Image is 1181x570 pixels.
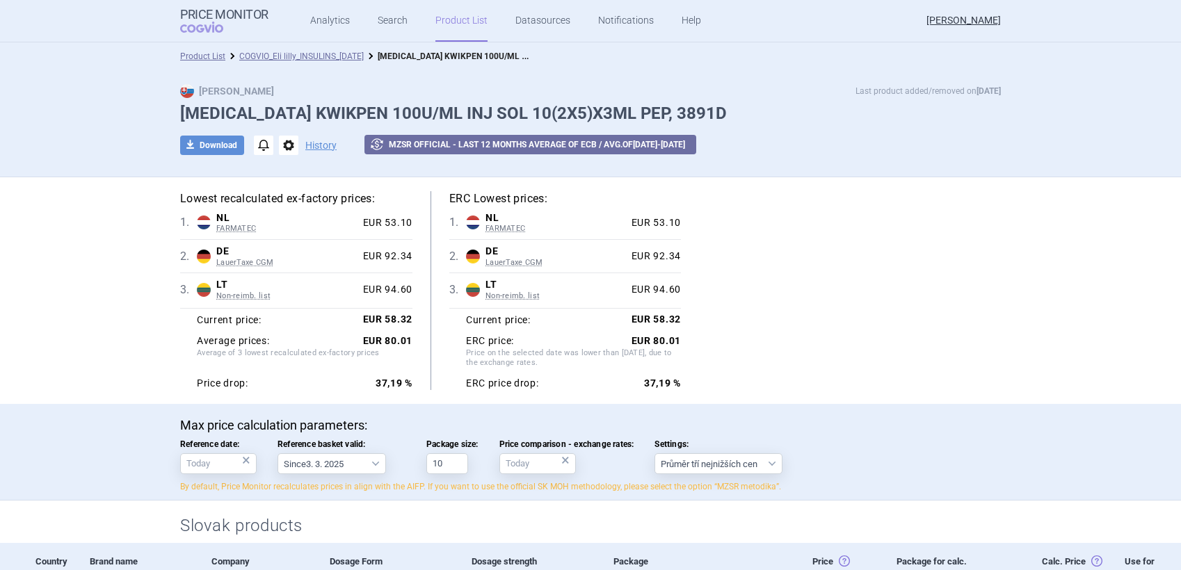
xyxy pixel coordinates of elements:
[180,8,268,22] strong: Price Monitor
[626,217,681,229] div: EUR 53.10
[180,84,194,98] img: SK
[180,51,225,61] a: Product List
[180,418,1001,433] p: Max price calculation parameters:
[180,481,1001,493] p: By default, Price Monitor recalculates prices in align with the AIFP. If you want to use the offi...
[357,250,412,263] div: EUR 92.34
[239,51,364,61] a: COGVIO_Eli lilly_INSULINS_[DATE]
[180,453,257,474] input: Reference date:×
[449,191,681,206] h5: ERC Lowest prices:
[216,291,357,301] span: Non-reimb. list
[466,250,480,263] img: Germany
[654,453,782,474] select: Settings:
[376,377,412,389] strong: 37,19 %
[180,104,1001,124] h1: [MEDICAL_DATA] KWIKPEN 100U/ML INJ SOL 10(2X5)X3ML PEP, 3891D
[216,279,357,291] span: LT
[977,86,1001,96] strong: [DATE]
[466,215,480,229] img: Netherlands
[216,245,357,258] span: DE
[180,214,197,231] span: 1 .
[449,282,466,298] span: 3 .
[180,136,244,155] button: Download
[364,49,531,63] li: LYUMJEV KWIKPEN 100U/ML INJ SOL 10(2X5)X3ML PEP, 3891D
[485,258,626,268] span: LauerTaxe CGM
[626,250,681,263] div: EUR 92.34
[357,284,412,296] div: EUR 94.60
[378,49,654,62] strong: [MEDICAL_DATA] KWIKPEN 100U/ML INJ SOL 10(2X5)X3ML PEP, 3891D
[466,335,514,348] strong: ERC price:
[180,282,197,298] span: 3 .
[466,314,531,325] strong: Current price:
[485,245,626,258] span: DE
[363,335,412,346] strong: EUR 80.01
[197,283,211,297] img: Lithuania
[197,215,211,229] img: Netherlands
[485,212,626,225] span: NL
[466,377,539,390] strong: ERC price drop:
[364,135,696,154] button: MZSR official - Last 12 months average of ECB / avg.of[DATE]-[DATE]
[197,314,262,325] strong: Current price:
[561,453,570,468] div: ×
[216,212,357,225] span: NL
[426,453,468,474] input: Package size:
[499,439,634,449] span: Price comparison - exchange rates:
[485,224,626,234] span: FARMATEC
[278,439,405,449] span: Reference basket valid:
[197,377,248,390] strong: Price drop:
[466,283,480,297] img: Lithuania
[197,250,211,263] img: Germany
[216,224,357,234] span: FARMATEC
[363,313,412,325] strong: EUR 58.32
[449,248,466,265] span: 2 .
[216,258,357,268] span: LauerTaxe CGM
[197,348,412,370] span: Average of 3 lowest recalculated ex-factory prices
[632,313,681,325] strong: EUR 58.32
[305,140,337,150] button: History
[197,335,270,348] strong: Average prices:
[180,439,257,449] span: Reference date:
[180,191,412,206] h5: Lowest recalculated ex-factory prices:
[644,377,681,389] strong: 37,19 %
[180,8,268,34] a: Price MonitorCOGVIO
[855,84,1001,98] p: Last product added/removed on
[180,49,225,63] li: Product List
[632,335,681,346] strong: EUR 80.01
[225,49,364,63] li: COGVIO_Eli lilly_INSULINS_06.10.2025
[499,453,576,474] input: Price comparison - exchange rates:×
[242,453,250,468] div: ×
[180,514,1001,537] h2: Slovak products
[278,453,386,474] select: Reference basket valid:
[654,439,782,449] span: Settings:
[426,439,479,449] span: Package size:
[180,85,274,97] strong: [PERSON_NAME]
[449,214,466,231] span: 1 .
[485,291,626,301] span: Non-reimb. list
[357,217,412,229] div: EUR 53.10
[626,284,681,296] div: EUR 94.60
[466,348,681,370] span: Price on the selected date was lower than [DATE], due to the exchange rates.
[180,22,243,33] span: COGVIO
[180,248,197,265] span: 2 .
[485,279,626,291] span: LT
